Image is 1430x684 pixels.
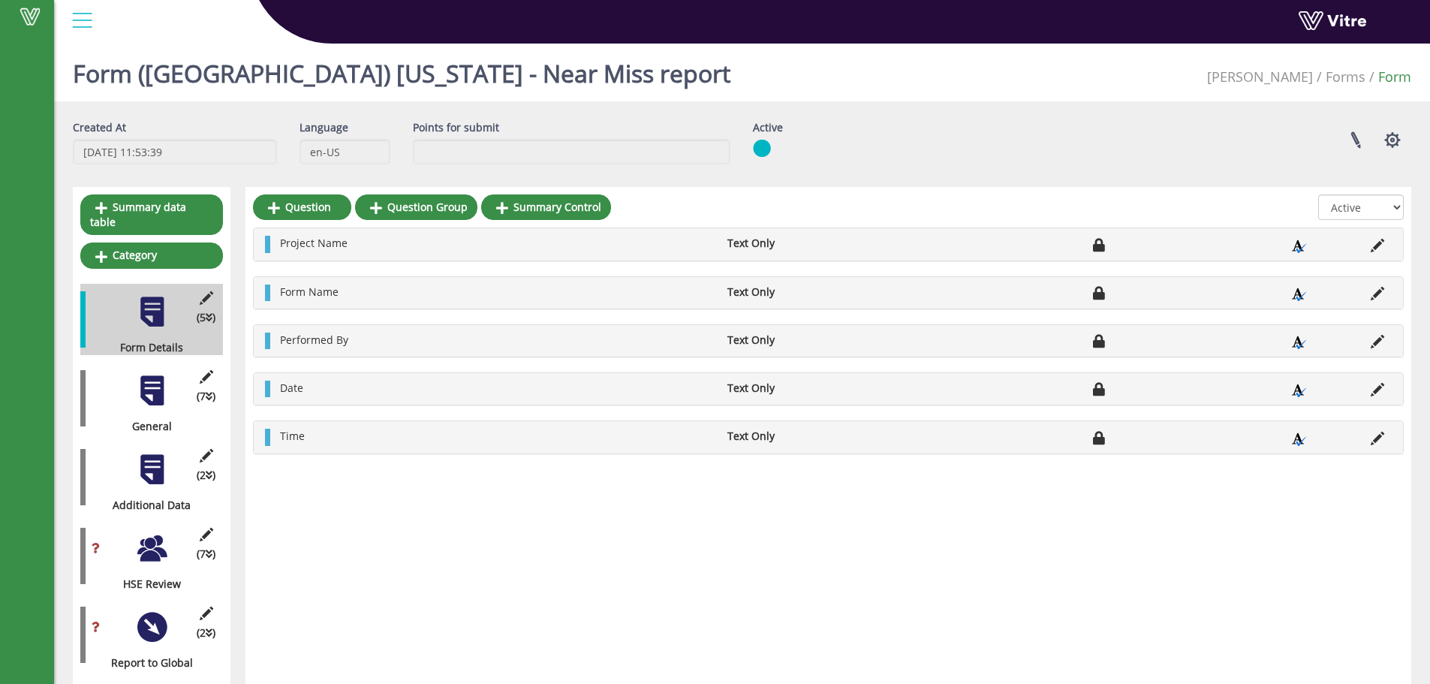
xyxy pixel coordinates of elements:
span: (2 ) [197,625,215,640]
a: Question [253,194,351,220]
li: Form [1365,68,1411,87]
label: Created At [73,120,126,135]
a: Forms [1326,68,1365,86]
div: HSE Review [80,577,212,592]
img: yes [753,139,771,158]
div: Additional Data [80,498,212,513]
li: Text Only [720,333,888,348]
li: Text Only [720,429,888,444]
span: Project Name [280,236,348,250]
h1: Form ([GEOGRAPHIC_DATA]) [US_STATE] - Near Miss report [73,38,730,101]
a: Summary Control [481,194,611,220]
div: Report to Global [80,655,212,670]
span: 379 [1207,68,1313,86]
li: Text Only [720,285,888,300]
a: Question Group [355,194,477,220]
span: (5 ) [197,310,215,325]
li: Text Only [720,236,888,251]
li: Text Only [720,381,888,396]
label: Points for submit [413,120,499,135]
span: (7 ) [197,389,215,404]
span: Performed By [280,333,348,347]
span: Date [280,381,303,395]
a: Summary data table [80,194,223,235]
span: Time [280,429,305,443]
span: (2 ) [197,468,215,483]
label: Language [300,120,348,135]
div: General [80,419,212,434]
span: (7 ) [197,547,215,562]
span: Form Name [280,285,339,299]
div: Form Details [80,340,212,355]
a: Category [80,243,223,268]
label: Active [753,120,783,135]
